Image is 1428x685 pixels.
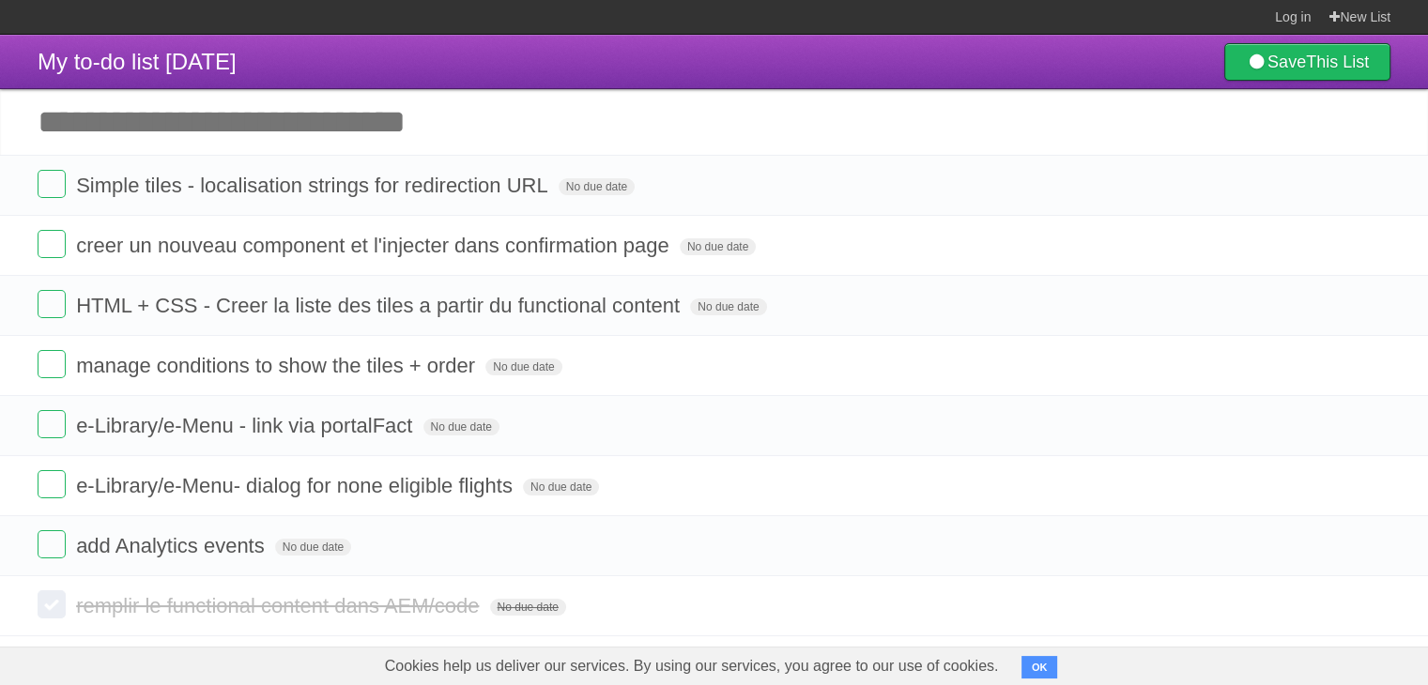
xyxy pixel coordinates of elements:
[680,238,756,255] span: No due date
[559,178,635,195] span: No due date
[76,534,269,557] span: add Analytics events
[485,358,561,375] span: No due date
[76,474,517,497] span: e-Library/e-Menu- dialog for none eligible flights
[76,174,553,197] span: Simple tiles - localisation strings for redirection URL
[38,290,66,318] label: Done
[76,354,480,377] span: manage conditions to show the tiles + order
[38,170,66,198] label: Done
[366,647,1018,685] span: Cookies help us deliver our services. By using our services, you agree to our use of cookies.
[1021,656,1058,678] button: OK
[38,410,66,438] label: Done
[1306,53,1369,71] b: This List
[38,590,66,618] label: Done
[38,350,66,378] label: Done
[690,298,766,315] span: No due date
[76,234,674,257] span: creer un nouveau component et l'injecter dans confirmation page
[423,419,499,435] span: No due date
[38,230,66,258] label: Done
[38,470,66,498] label: Done
[38,530,66,558] label: Done
[76,414,417,437] span: e-Library/e-Menu - link via portalFact
[275,539,351,556] span: No due date
[490,599,566,616] span: No due date
[38,49,237,74] span: My to-do list [DATE]
[76,594,484,617] span: remplir le functional content dans AEM/code
[523,479,599,495] span: No due date
[1224,43,1390,81] a: SaveThis List
[76,294,684,317] span: HTML + CSS - Creer la liste des tiles a partir du functional content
